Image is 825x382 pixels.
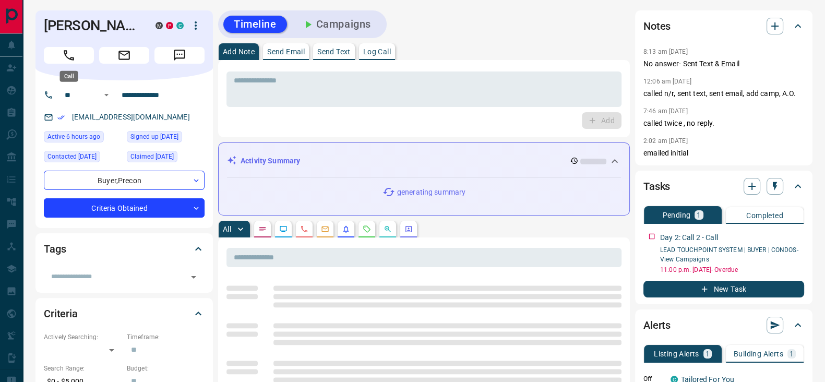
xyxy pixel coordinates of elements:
button: New Task [643,281,804,297]
button: Open [100,89,113,101]
svg: Agent Actions [404,225,413,233]
p: Listing Alerts [654,350,699,357]
button: Timeline [223,16,287,33]
p: generating summary [397,187,465,198]
a: [EMAIL_ADDRESS][DOMAIN_NAME] [72,113,190,121]
p: No answer- Sent Text & Email [643,58,804,69]
p: 8:13 am [DATE] [643,48,688,55]
svg: Emails [321,225,329,233]
div: Notes [643,14,804,39]
p: Send Text [317,48,351,55]
svg: Notes [258,225,267,233]
p: Search Range: [44,364,122,373]
div: Buyer , Precon [44,171,205,190]
a: LEAD TOUCHPOINT SYSTEM | BUYER | CONDOS- View Campaigns [660,246,798,263]
button: Campaigns [291,16,381,33]
h1: [PERSON_NAME] [44,17,140,34]
div: mrloft.ca [156,22,163,29]
svg: Opportunities [384,225,392,233]
h2: Notes [643,18,671,34]
p: 1 [706,350,710,357]
div: Sat Jul 19 2025 [44,151,122,165]
svg: Listing Alerts [342,225,350,233]
div: Tags [44,236,205,261]
p: Budget: [127,364,205,373]
p: called twice , no reply. [643,118,804,129]
div: Sat Apr 23 2022 [127,151,205,165]
div: Wed Aug 13 2025 [44,131,122,146]
p: 12:06 am [DATE] [643,78,691,85]
p: Actively Searching: [44,332,122,342]
svg: Email Verified [57,114,65,121]
div: Tasks [643,174,804,199]
span: Signed up [DATE] [130,132,178,142]
h2: Tasks [643,178,670,195]
svg: Calls [300,225,308,233]
p: Timeframe: [127,332,205,342]
span: Active 6 hours ago [47,132,100,142]
div: Alerts [643,313,804,338]
span: Claimed [DATE] [130,151,174,162]
p: 1 [697,211,701,219]
p: Day 2: Call 2 - Call [660,232,718,243]
p: Pending [662,211,690,219]
div: Criteria Obtained [44,198,205,218]
svg: Lead Browsing Activity [279,225,288,233]
span: Email [99,47,149,64]
p: 11:00 p.m. [DATE] - Overdue [660,265,804,274]
p: Completed [746,212,783,219]
p: emailed initial [643,148,804,159]
span: Contacted [DATE] [47,151,97,162]
div: Activity Summary [227,151,621,171]
p: All [223,225,231,233]
div: property.ca [166,22,173,29]
div: Tue Aug 04 2020 [127,131,205,146]
span: Message [154,47,205,64]
span: Call [44,47,94,64]
p: Activity Summary [241,156,300,166]
div: condos.ca [176,22,184,29]
svg: Requests [363,225,371,233]
div: Call [60,71,78,82]
p: Log Call [363,48,391,55]
p: called n/r, sent text, sent email, add camp, A.O. [643,88,804,99]
h2: Tags [44,241,66,257]
p: Send Email [267,48,305,55]
h2: Alerts [643,317,671,333]
p: Building Alerts [734,350,783,357]
div: Criteria [44,301,205,326]
p: 1 [790,350,794,357]
p: Add Note [223,48,255,55]
h2: Criteria [44,305,78,322]
p: 2:02 am [DATE] [643,137,688,145]
button: Open [186,270,201,284]
p: 7:46 am [DATE] [643,108,688,115]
